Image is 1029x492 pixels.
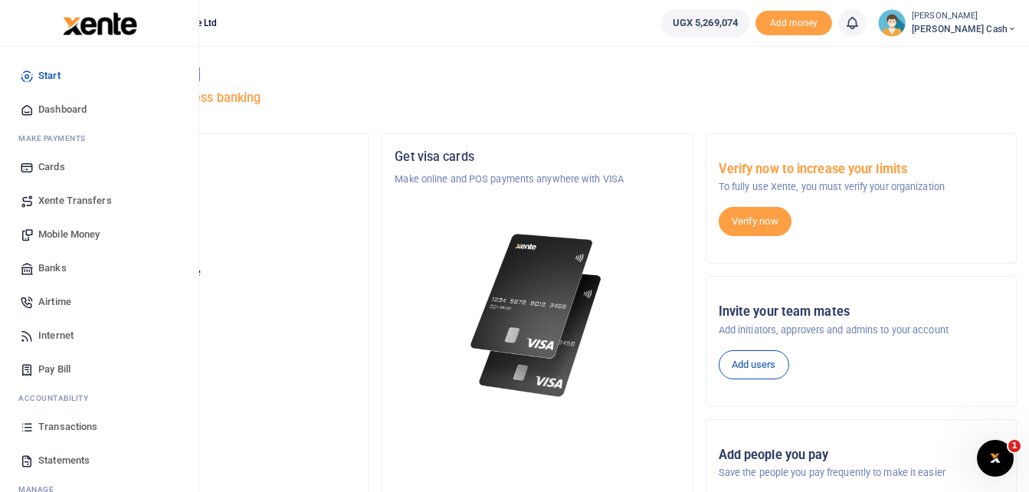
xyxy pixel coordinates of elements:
[673,15,738,31] span: UGX 5,269,074
[755,11,832,36] span: Add money
[38,68,61,84] span: Start
[71,149,356,165] h5: Organization
[38,102,87,117] span: Dashboard
[719,179,1004,195] p: To fully use Xente, you must verify your organization
[12,285,186,319] a: Airtime
[12,410,186,444] a: Transactions
[30,392,88,404] span: countability
[61,17,137,28] a: logo-small logo-large logo-large
[58,66,1017,83] h4: Hello [PERSON_NAME]
[38,419,97,435] span: Transactions
[395,149,680,165] h5: Get visa cards
[38,362,70,377] span: Pay Bill
[12,353,186,386] a: Pay Bill
[755,11,832,36] li: Toup your wallet
[1008,440,1021,452] span: 1
[12,319,186,353] a: Internet
[12,251,186,285] a: Banks
[466,224,608,407] img: xente-_physical_cards.png
[71,172,356,187] p: Namirembe Guest House Ltd
[71,284,356,300] h5: UGX 5,269,074
[977,440,1014,477] iframe: Intercom live chat
[719,207,791,236] a: Verify now
[12,59,186,93] a: Start
[719,304,1004,320] h5: Invite your team mates
[71,231,356,247] p: [PERSON_NAME] Cash
[38,193,112,208] span: Xente Transfers
[719,323,1004,338] p: Add initiators, approvers and admins to your account
[661,9,749,37] a: UGX 5,269,074
[755,16,832,28] a: Add money
[38,328,74,343] span: Internet
[71,208,356,224] h5: Account
[12,93,186,126] a: Dashboard
[58,90,1017,106] h5: Welcome to better business banking
[912,22,1017,36] span: [PERSON_NAME] Cash
[26,133,86,144] span: ake Payments
[719,162,1004,177] h5: Verify now to increase your limits
[38,227,100,242] span: Mobile Money
[395,172,680,187] p: Make online and POS payments anywhere with VISA
[12,184,186,218] a: Xente Transfers
[655,9,755,37] li: Wallet ballance
[38,294,71,310] span: Airtime
[12,126,186,150] li: M
[878,9,1017,37] a: profile-user [PERSON_NAME] [PERSON_NAME] Cash
[878,9,906,37] img: profile-user
[71,265,356,280] p: Your current account balance
[38,453,90,468] span: Statements
[12,218,186,251] a: Mobile Money
[719,350,789,379] a: Add users
[12,444,186,477] a: Statements
[912,10,1017,23] small: [PERSON_NAME]
[719,448,1004,463] h5: Add people you pay
[63,12,137,35] img: logo-large
[719,465,1004,481] p: Save the people you pay frequently to make it easier
[38,159,65,175] span: Cards
[12,386,186,410] li: Ac
[12,150,186,184] a: Cards
[38,261,67,276] span: Banks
